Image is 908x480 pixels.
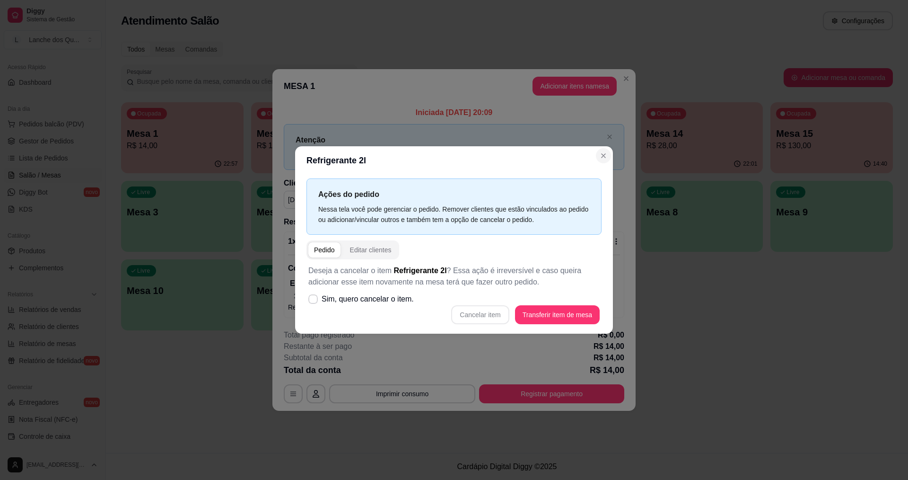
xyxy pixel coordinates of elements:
[322,293,414,305] span: Sim, quero cancelar o item.
[596,148,611,163] button: Close
[515,305,600,324] button: Transferir item de mesa
[350,245,392,255] div: Editar clientes
[394,267,447,275] span: Refrigerante 2l
[295,146,613,175] header: Refrigerante 2l
[308,265,600,288] p: Deseja a cancelar o item ? Essa ação é irreversível e caso queira adicionar esse item novamente n...
[318,188,590,200] p: Ações do pedido
[314,245,335,255] div: Pedido
[318,204,590,225] div: Nessa tela você pode gerenciar o pedido. Remover clientes que estão vinculados ao pedido ou adici...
